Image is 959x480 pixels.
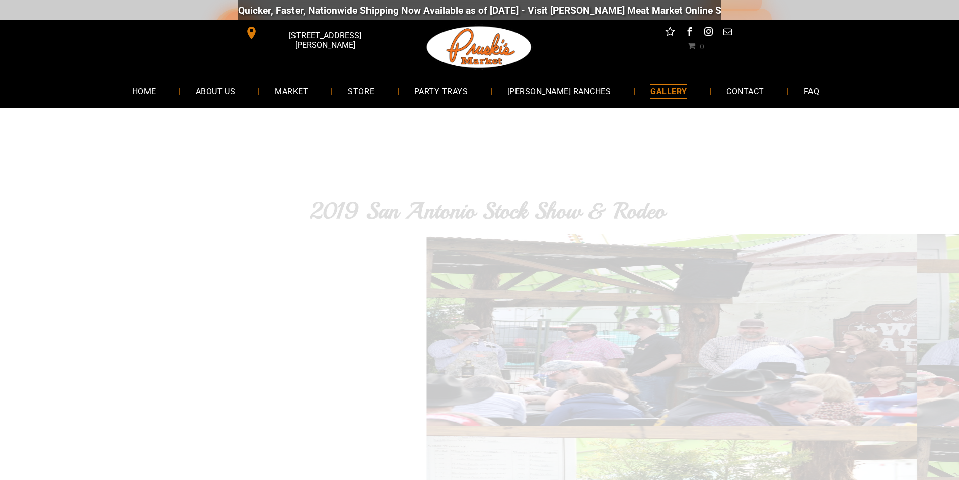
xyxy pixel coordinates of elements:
[399,77,483,104] a: PARTY TRAYS
[721,25,734,41] a: email
[683,25,696,41] a: facebook
[789,77,834,104] a: FAQ
[492,77,626,104] a: [PERSON_NAME] RANCHES
[711,77,779,104] a: CONTACT
[181,77,251,104] a: ABOUT US
[260,77,323,104] a: MARKET
[238,25,392,41] a: [STREET_ADDRESS][PERSON_NAME]
[635,77,702,104] a: GALLERY
[702,25,715,41] a: instagram
[117,77,171,104] a: HOME
[700,42,704,50] span: 0
[663,25,677,41] a: Social network
[333,77,389,104] a: STORE
[260,26,390,55] span: [STREET_ADDRESS][PERSON_NAME]
[310,197,665,225] span: 2019 San Antonio Stock Show & Rodeo
[425,20,534,74] img: Pruski-s+Market+HQ+Logo2-1920w.png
